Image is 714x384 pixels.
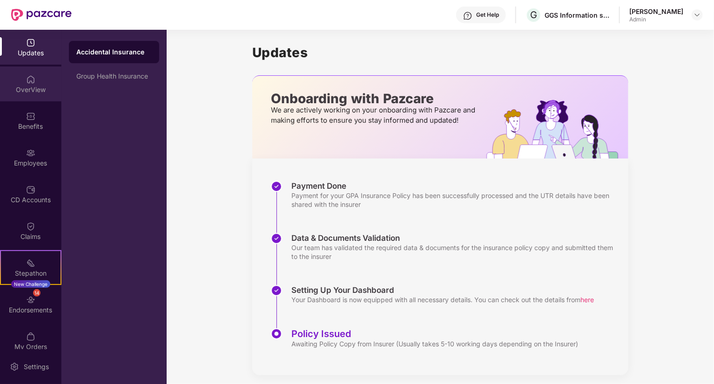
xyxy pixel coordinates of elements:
img: svg+xml;base64,PHN2ZyBpZD0iRW1wbG95ZWVzIiB4bWxucz0iaHR0cDovL3d3dy53My5vcmcvMjAwMC9zdmciIHdpZHRoPS... [26,148,35,158]
img: svg+xml;base64,PHN2ZyBpZD0iQ0RfQWNjb3VudHMiIGRhdGEtbmFtZT0iQ0QgQWNjb3VudHMiIHhtbG5zPSJodHRwOi8vd3... [26,185,35,194]
h1: Updates [252,45,628,60]
img: svg+xml;base64,PHN2ZyBpZD0iVXBkYXRlZCIgeG1sbnM9Imh0dHA6Ly93d3cudzMub3JnLzIwMDAvc3ZnIiB3aWR0aD0iMj... [26,38,35,47]
img: svg+xml;base64,PHN2ZyB4bWxucz0iaHR0cDovL3d3dy53My5vcmcvMjAwMC9zdmciIHdpZHRoPSIyMSIgaGVpZ2h0PSIyMC... [26,258,35,268]
img: svg+xml;base64,PHN2ZyBpZD0iU3RlcC1BY3RpdmUtMzJ4MzIiIHhtbG5zPSJodHRwOi8vd3d3LnczLm9yZy8yMDAwL3N2Zy... [271,328,282,339]
img: svg+xml;base64,PHN2ZyBpZD0iU3RlcC1Eb25lLTMyeDMyIiB4bWxucz0iaHR0cDovL3d3dy53My5vcmcvMjAwMC9zdmciIH... [271,181,282,192]
div: Payment for your GPA Insurance Policy has been successfully processed and the UTR details have be... [291,191,619,209]
img: svg+xml;base64,PHN2ZyBpZD0iQ2xhaW0iIHhtbG5zPSJodHRwOi8vd3d3LnczLm9yZy8yMDAwL3N2ZyIgd2lkdGg9IjIwIi... [26,222,35,231]
div: Get Help [476,11,499,19]
div: GGS Information services private limited [545,11,610,20]
img: svg+xml;base64,PHN2ZyBpZD0iSG9tZSIgeG1sbnM9Imh0dHA6Ly93d3cudzMub3JnLzIwMDAvc3ZnIiB3aWR0aD0iMjAiIG... [26,75,35,84]
img: svg+xml;base64,PHN2ZyBpZD0iSGVscC0zMngzMiIgeG1sbnM9Imh0dHA6Ly93d3cudzMub3JnLzIwMDAvc3ZnIiB3aWR0aD... [463,11,472,20]
img: svg+xml;base64,PHN2ZyBpZD0iU2V0dGluZy0yMHgyMCIgeG1sbnM9Imh0dHA6Ly93d3cudzMub3JnLzIwMDAvc3ZnIiB3aW... [10,362,19,371]
img: hrOnboarding [486,100,628,159]
div: Policy Issued [291,328,578,339]
img: New Pazcare Logo [11,9,72,21]
div: Admin [629,16,683,23]
div: 14 [33,289,40,297]
div: Your Dashboard is now equipped with all necessary details. You can check out the details from [291,295,594,304]
span: G [530,9,537,20]
div: Our team has validated the required data & documents for the insurance policy copy and submitted ... [291,243,619,261]
img: svg+xml;base64,PHN2ZyBpZD0iTXlfT3JkZXJzIiBkYXRhLW5hbWU9Ik15IE9yZGVycyIgeG1sbnM9Imh0dHA6Ly93d3cudz... [26,332,35,341]
div: Payment Done [291,181,619,191]
div: New Challenge [11,280,50,288]
span: here [580,296,594,304]
div: Stepathon [1,269,61,278]
p: Onboarding with Pazcare [271,94,478,103]
div: Setting Up Your Dashboard [291,285,594,295]
img: svg+xml;base64,PHN2ZyBpZD0iQmVuZWZpdHMiIHhtbG5zPSJodHRwOi8vd3d3LnczLm9yZy8yMDAwL3N2ZyIgd2lkdGg9Ij... [26,112,35,121]
div: Settings [21,362,52,371]
img: svg+xml;base64,PHN2ZyBpZD0iRHJvcGRvd24tMzJ4MzIiIHhtbG5zPSJodHRwOi8vd3d3LnczLm9yZy8yMDAwL3N2ZyIgd2... [694,11,701,19]
div: Accidental Insurance [76,47,152,57]
img: svg+xml;base64,PHN2ZyBpZD0iU3RlcC1Eb25lLTMyeDMyIiB4bWxucz0iaHR0cDovL3d3dy53My5vcmcvMjAwMC9zdmciIH... [271,233,282,244]
img: svg+xml;base64,PHN2ZyBpZD0iU3RlcC1Eb25lLTMyeDMyIiB4bWxucz0iaHR0cDovL3d3dy53My5vcmcvMjAwMC9zdmciIH... [271,285,282,296]
div: Awaiting Policy Copy from Insurer (Usually takes 5-10 working days depending on the Insurer) [291,339,578,348]
div: Group Health Insurance [76,73,152,80]
img: svg+xml;base64,PHN2ZyBpZD0iRW5kb3JzZW1lbnRzIiB4bWxucz0iaHR0cDovL3d3dy53My5vcmcvMjAwMC9zdmciIHdpZH... [26,295,35,305]
div: Data & Documents Validation [291,233,619,243]
div: [PERSON_NAME] [629,7,683,16]
p: We are actively working on your onboarding with Pazcare and making efforts to ensure you stay inf... [271,105,478,126]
